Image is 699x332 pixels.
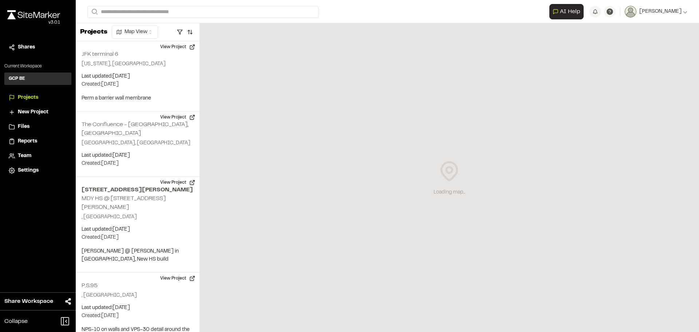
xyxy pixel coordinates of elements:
[625,6,687,17] button: [PERSON_NAME]
[156,41,200,53] button: View Project
[82,73,194,81] p: Last updated: [DATE]
[7,10,60,19] img: rebrand.png
[80,27,107,37] p: Projects
[156,177,200,188] button: View Project
[9,137,67,145] a: Reports
[434,188,465,196] div: Loading map...
[549,4,584,19] button: Open AI Assistant
[82,312,194,320] p: Created: [DATE]
[82,81,194,89] p: Created: [DATE]
[9,94,67,102] a: Projects
[18,167,39,175] span: Settings
[9,123,67,131] a: Files
[9,152,67,160] a: Team
[82,60,194,68] p: [US_STATE], [GEOGRAPHIC_DATA]
[639,8,682,16] span: [PERSON_NAME]
[82,226,194,234] p: Last updated: [DATE]
[18,152,31,160] span: Team
[82,185,194,194] h2: [STREET_ADDRESS][PERSON_NAME]
[82,122,188,136] h2: The Confluence - [GEOGRAPHIC_DATA], [GEOGRAPHIC_DATA]
[82,247,194,263] p: [PERSON_NAME] @ [PERSON_NAME] in [GEOGRAPHIC_DATA], New HS build
[18,108,48,116] span: New Project
[82,283,98,288] h2: P.S.95
[87,6,100,18] button: Search
[18,123,29,131] span: Files
[82,304,194,312] p: Last updated: [DATE]
[82,234,194,242] p: Created: [DATE]
[82,94,194,102] p: Perm a barrier wall membrane
[18,137,37,145] span: Reports
[560,7,580,16] span: AI Help
[156,112,200,123] button: View Project
[625,6,636,17] img: User
[82,292,194,300] p: , [GEOGRAPHIC_DATA]
[82,52,118,57] h2: JFK terminal 6
[7,19,60,26] div: Oh geez...please don't...
[18,43,35,51] span: Shares
[9,167,67,175] a: Settings
[82,213,194,221] p: , [GEOGRAPHIC_DATA]
[4,317,28,326] span: Collapse
[9,108,67,116] a: New Project
[4,63,71,70] p: Current Workspace
[9,43,67,51] a: Shares
[82,160,194,168] p: Created: [DATE]
[9,75,25,82] h3: GCP BE
[82,152,194,160] p: Last updated: [DATE]
[82,139,194,147] p: [GEOGRAPHIC_DATA], [GEOGRAPHIC_DATA]
[156,273,200,284] button: View Project
[4,297,53,306] span: Share Workspace
[82,196,166,210] h2: MDY HS @ [STREET_ADDRESS][PERSON_NAME]
[18,94,38,102] span: Projects
[549,4,587,19] div: Open AI Assistant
